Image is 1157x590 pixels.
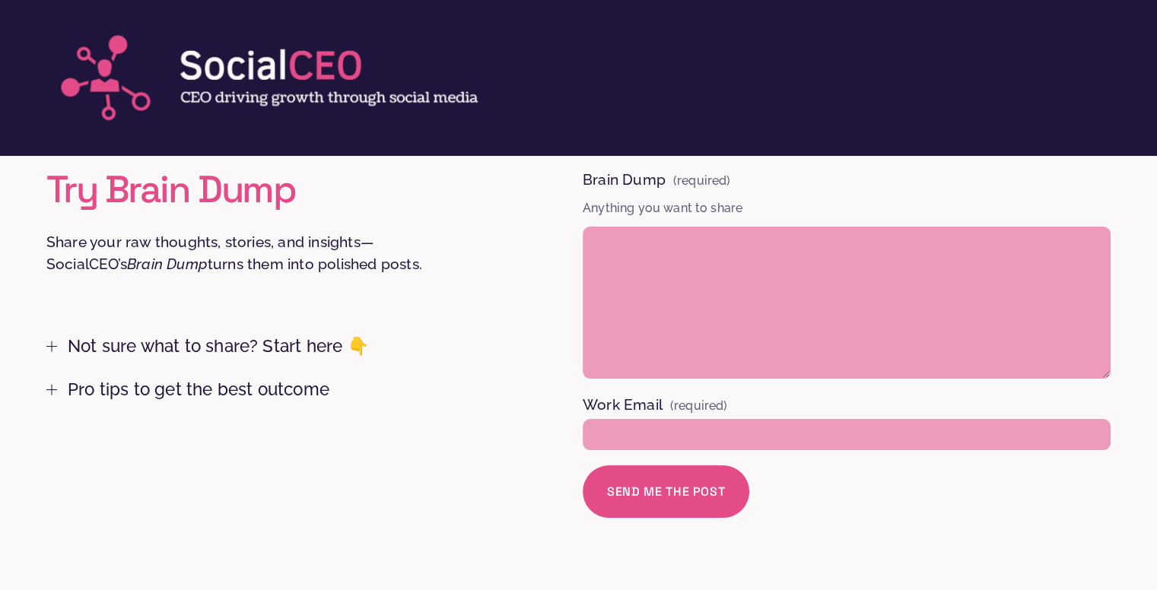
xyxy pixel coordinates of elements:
[46,231,485,275] p: Share your raw thoughts, stories, and insights—SocialCEO’s turns them into polished posts.
[583,465,749,518] button: Send me the post
[57,379,485,399] span: Pro tips to get the best outcome
[670,397,728,415] span: (required)
[46,169,485,211] h2: Try Brain Dump
[46,21,502,135] img: SocialCEO
[583,193,1111,224] p: Anything you want to share
[127,255,208,272] em: Brain Dump
[583,169,666,191] span: Brain Dump
[46,368,485,411] button: Pro tips to get the best outcome
[583,394,663,416] span: Work Email
[46,325,485,368] button: Not sure what to share? Start here 👇
[57,336,485,357] span: Not sure what to share? Start here 👇
[673,172,731,190] span: (required)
